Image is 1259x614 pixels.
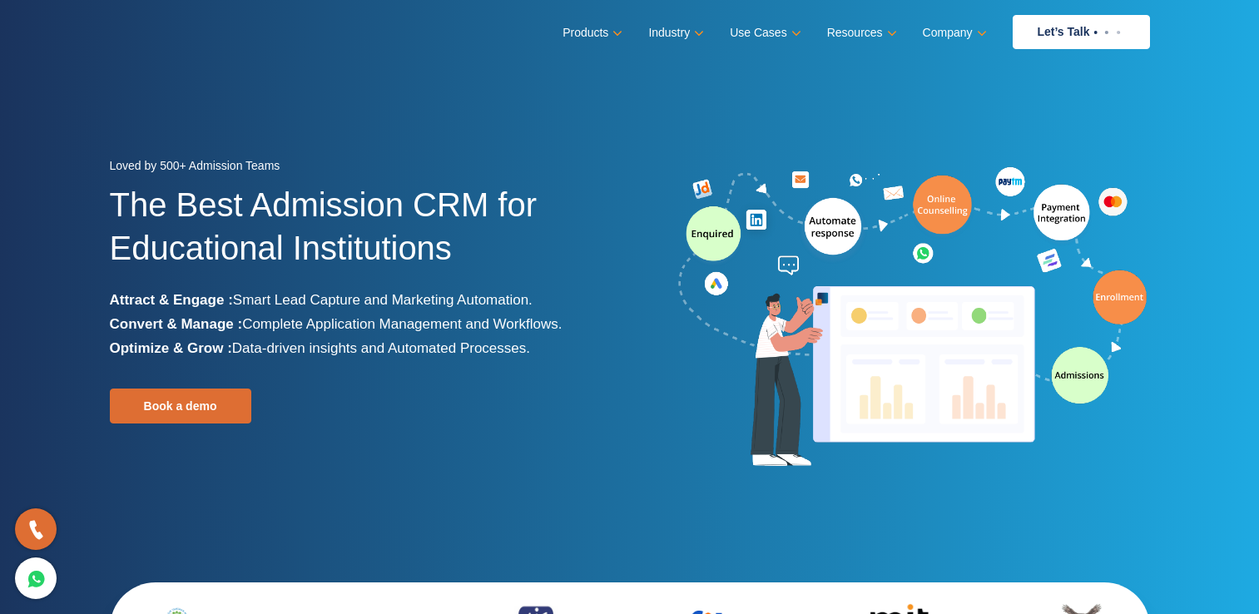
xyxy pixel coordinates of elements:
a: Products [563,21,619,45]
span: Smart Lead Capture and Marketing Automation. [233,292,533,308]
b: Convert & Manage : [110,316,243,332]
a: Use Cases [730,21,797,45]
a: Industry [648,21,701,45]
a: Resources [827,21,894,45]
a: Let’s Talk [1013,15,1150,49]
h1: The Best Admission CRM for Educational Institutions [110,183,617,288]
img: admission-software-home-page-header [676,163,1150,473]
span: Complete Application Management and Workflows. [242,316,562,332]
a: Company [923,21,984,45]
b: Optimize & Grow : [110,340,232,356]
div: Loved by 500+ Admission Teams [110,154,617,183]
a: Book a demo [110,389,251,423]
span: Data-driven insights and Automated Processes. [232,340,530,356]
b: Attract & Engage : [110,292,233,308]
